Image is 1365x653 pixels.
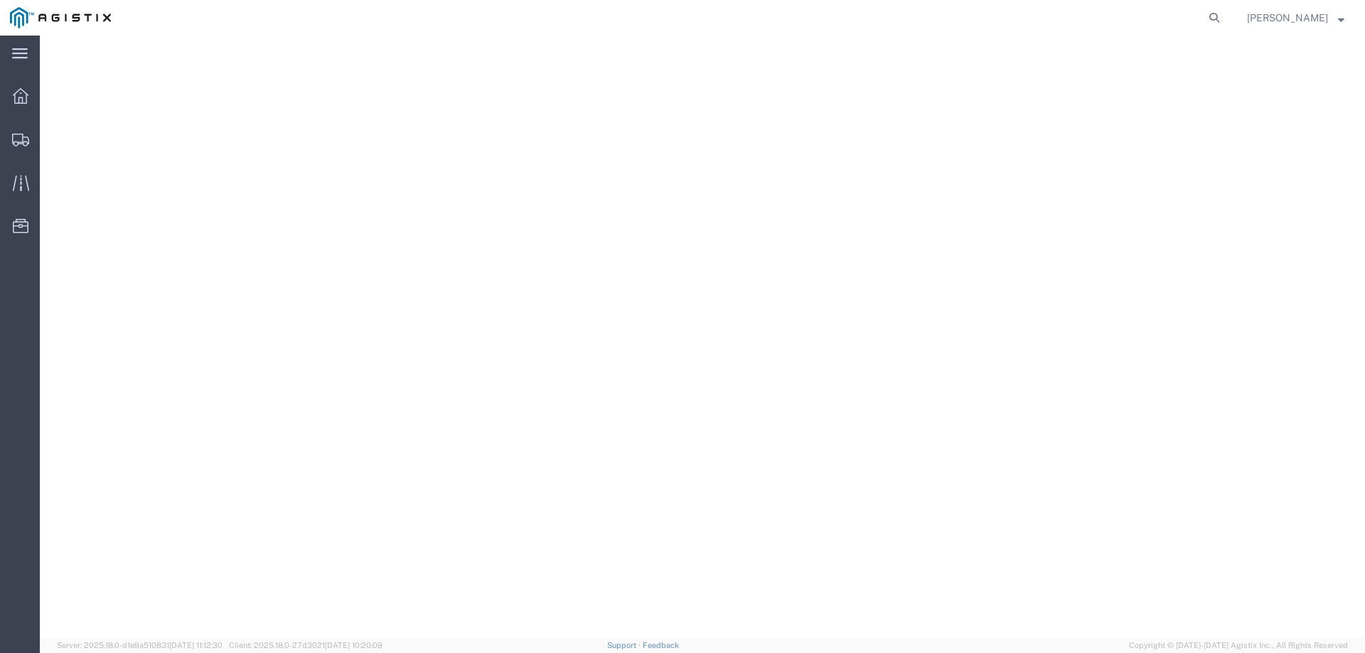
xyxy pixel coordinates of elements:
span: Server: 2025.18.0-d1e9a510831 [57,641,223,649]
a: Feedback [643,641,679,649]
iframe: FS Legacy Container [40,36,1365,638]
img: logo [10,7,111,28]
span: [DATE] 10:20:09 [325,641,382,649]
button: [PERSON_NAME] [1246,9,1345,26]
span: [DATE] 11:12:30 [169,641,223,649]
span: Jesse Jordan [1247,10,1328,26]
span: Copyright © [DATE]-[DATE] Agistix Inc., All Rights Reserved [1129,639,1348,652]
a: Support [607,641,643,649]
span: Client: 2025.18.0-27d3021 [229,641,382,649]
